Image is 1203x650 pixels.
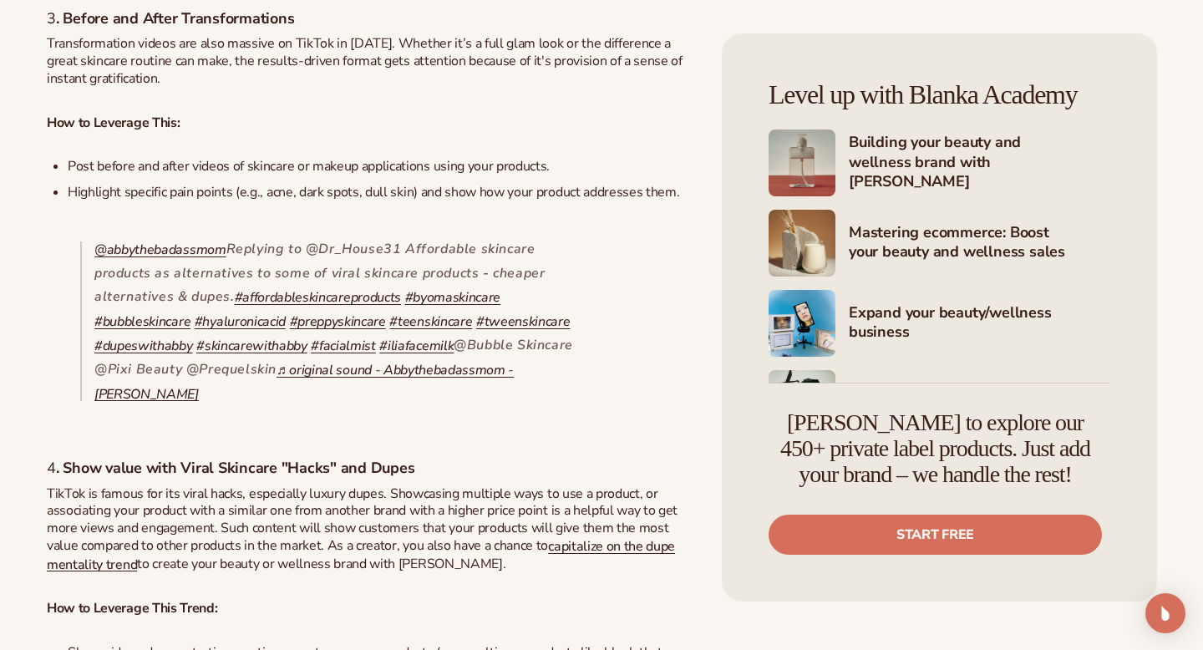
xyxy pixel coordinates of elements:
[68,157,550,175] span: Post before and after videos of skincare or makeup applications using your products.
[47,599,217,617] b: How to Leverage This Trend:
[47,485,678,573] span: TikTok is famous for its viral hacks, especially luxury dupes. Showcasing multiple ways to use a ...
[389,312,472,331] a: #teenskincare
[94,312,190,331] a: #bubbleskincare
[1145,593,1185,633] div: Open Intercom Messenger
[769,129,1110,196] a: Shopify Image 2 Building your beauty and wellness brand with [PERSON_NAME]
[849,303,1110,344] h4: Expand your beauty/wellness business
[769,129,835,196] img: Shopify Image 2
[405,288,501,307] a: #byomaskincare
[94,337,193,355] a: #dupeswithabby
[769,80,1110,109] h4: Level up with Blanka Academy
[311,337,375,355] a: #facialmist
[379,337,454,355] a: #iliafacemilk
[769,210,1110,277] a: Shopify Image 3 Mastering ecommerce: Boost your beauty and wellness sales
[68,183,679,201] span: Highlight specific pain points (e.g., acne, dark spots, dull skin) and show how your product addr...
[56,8,295,28] b: . Before and After Transformations
[769,370,835,437] img: Shopify Image 5
[47,537,675,574] a: capitalize on the dupe mentality trend
[94,361,514,404] a: ♬ original sound - Abbythebadassmom - [PERSON_NAME]
[849,223,1110,264] h4: Mastering ecommerce: Boost your beauty and wellness sales
[769,370,1110,437] a: Shopify Image 5 Marketing your beauty and wellness brand 101
[47,114,180,132] b: How to Leverage This:
[47,8,56,28] span: 3
[195,312,286,331] a: #hyaluronicacid
[769,515,1102,555] a: Start free
[94,241,226,259] a: @abbythebadassmom
[196,337,307,355] a: #skincarewithabby
[476,312,571,331] a: #tweenskincare
[47,458,56,478] span: 4
[769,410,1102,487] h4: [PERSON_NAME] to explore our 450+ private label products. Just add your brand – we handle the rest!
[769,290,1110,357] a: Shopify Image 4 Expand your beauty/wellness business
[47,34,683,88] span: Transformation videos are also massive on TikTok in [DATE]. Whether it’s a full glam look or the ...
[235,288,401,307] a: #affordableskincareproducts
[849,133,1110,193] h4: Building your beauty and wellness brand with [PERSON_NAME]
[94,237,586,406] section: Replying to @Dr_House31 Affordable skincare products as alternatives to some of viral skincare pr...
[290,312,386,331] a: #preppyskincare
[56,458,415,478] b: . Show value with Viral Skincare "Hacks" and Dupes
[769,290,835,357] img: Shopify Image 4
[769,210,835,277] img: Shopify Image 3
